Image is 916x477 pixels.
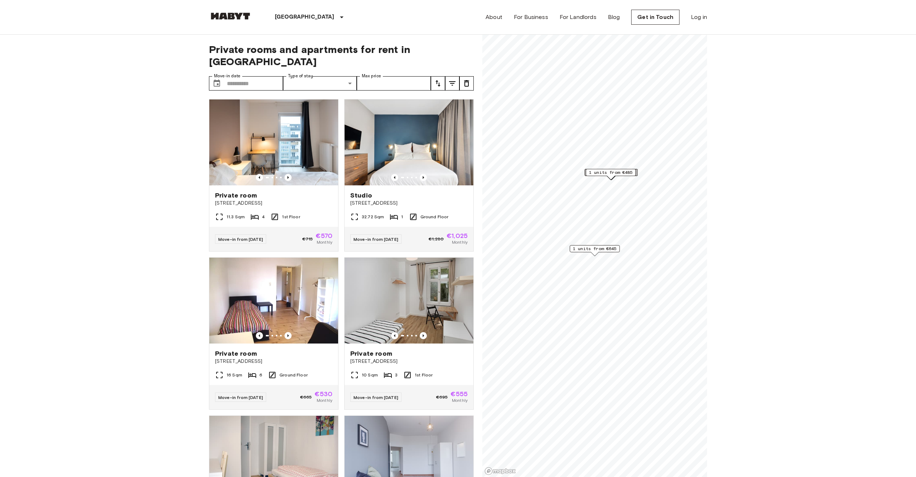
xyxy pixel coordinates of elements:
[317,239,332,245] span: Monthly
[573,245,617,252] span: 1 units from €645
[452,239,468,245] span: Monthly
[350,349,392,358] span: Private room
[560,13,596,21] a: For Landlords
[420,332,427,339] button: Previous image
[420,214,449,220] span: Ground Floor
[300,394,312,400] span: €665
[284,332,292,339] button: Previous image
[585,169,638,180] div: Map marker
[429,236,444,242] span: €1,280
[215,200,332,207] span: [STREET_ADDRESS]
[401,214,403,220] span: 1
[589,169,633,176] span: 1 units from €485
[210,76,224,91] button: Choose date
[350,191,372,200] span: Studio
[484,467,516,475] a: Mapbox logo
[431,76,445,91] button: tune
[275,13,335,21] p: [GEOGRAPHIC_DATA]
[459,76,474,91] button: tune
[345,258,473,344] img: Marketing picture of unit DE-01-233-02M
[570,245,620,256] div: Map marker
[215,349,257,358] span: Private room
[256,174,263,181] button: Previous image
[209,99,338,252] a: Marketing picture of unit DE-01-12-003-01QPrevious imagePrevious imagePrivate room[STREET_ADDRESS...
[316,233,332,239] span: €570
[691,13,707,21] a: Log in
[415,372,433,378] span: 1st Floor
[226,214,245,220] span: 11.3 Sqm
[279,372,308,378] span: Ground Floor
[214,73,240,79] label: Move-in date
[344,99,474,252] a: Marketing picture of unit DE-01-481-006-01Previous imagePrevious imageStudio[STREET_ADDRESS]32.72...
[344,257,474,410] a: Marketing picture of unit DE-01-233-02MPrevious imagePrevious imagePrivate room[STREET_ADDRESS]10...
[209,257,338,410] a: Marketing picture of unit DE-01-029-04MPrevious imagePrevious imagePrivate room[STREET_ADDRESS]16...
[362,73,381,79] label: Max price
[354,395,398,400] span: Move-in from [DATE]
[226,372,242,378] span: 16 Sqm
[395,372,398,378] span: 3
[317,397,332,404] span: Monthly
[450,391,468,397] span: €555
[215,358,332,365] span: [STREET_ADDRESS]
[218,395,263,400] span: Move-in from [DATE]
[209,13,252,20] img: Habyt
[302,236,313,242] span: €715
[586,169,636,180] div: Map marker
[218,237,263,242] span: Move-in from [DATE]
[486,13,502,21] a: About
[452,397,468,404] span: Monthly
[282,214,300,220] span: 1st Floor
[209,99,338,185] img: Marketing picture of unit DE-01-12-003-01Q
[315,391,332,397] span: €530
[391,332,398,339] button: Previous image
[284,174,292,181] button: Previous image
[391,174,398,181] button: Previous image
[362,214,384,220] span: 32.72 Sqm
[354,237,398,242] span: Move-in from [DATE]
[608,13,620,21] a: Blog
[350,358,468,365] span: [STREET_ADDRESS]
[447,233,468,239] span: €1,025
[259,372,262,378] span: 6
[288,73,313,79] label: Type of stay
[514,13,548,21] a: For Business
[445,76,459,91] button: tune
[256,332,263,339] button: Previous image
[436,394,448,400] span: €695
[345,99,473,185] img: Marketing picture of unit DE-01-481-006-01
[262,214,265,220] span: 4
[362,372,378,378] span: 10 Sqm
[209,258,338,344] img: Marketing picture of unit DE-01-029-04M
[215,191,257,200] span: Private room
[420,174,427,181] button: Previous image
[209,43,474,68] span: Private rooms and apartments for rent in [GEOGRAPHIC_DATA]
[350,200,468,207] span: [STREET_ADDRESS]
[631,10,679,25] a: Get in Touch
